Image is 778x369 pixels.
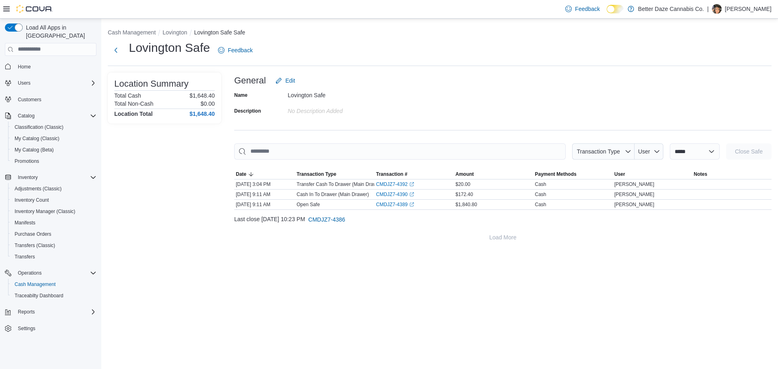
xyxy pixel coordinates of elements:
[376,181,414,188] a: CMDJZ7-4392External link
[234,108,261,114] label: Description
[11,122,67,132] a: Classification (Classic)
[11,252,38,262] a: Transfers
[11,229,55,239] a: Purchase Orders
[11,156,43,166] a: Promotions
[11,279,96,289] span: Cash Management
[15,62,34,72] a: Home
[455,171,474,177] span: Amount
[15,147,54,153] span: My Catalog (Beta)
[234,169,295,179] button: Date
[234,190,295,199] div: [DATE] 9:11 AM
[108,28,772,38] nav: An example of EuiBreadcrumbs
[18,270,42,276] span: Operations
[236,171,246,177] span: Date
[8,133,100,144] button: My Catalog (Classic)
[114,111,153,117] h4: Location Total
[11,229,96,239] span: Purchase Orders
[15,135,60,142] span: My Catalog (Classic)
[15,254,35,260] span: Transfers
[18,174,38,181] span: Inventory
[535,201,546,208] div: Cash
[15,220,35,226] span: Manifests
[535,181,546,188] div: Cash
[15,78,34,88] button: Users
[15,281,56,288] span: Cash Management
[234,76,266,85] h3: General
[114,100,154,107] h6: Total Non-Cash
[614,181,654,188] span: [PERSON_NAME]
[234,211,772,228] div: Last close [DATE] 10:23 PM
[2,322,100,334] button: Settings
[15,173,96,182] span: Inventory
[11,156,96,166] span: Promotions
[409,192,414,197] svg: External link
[11,184,96,194] span: Adjustments (Classic)
[15,231,51,237] span: Purchase Orders
[201,100,215,107] p: $0.00
[18,80,30,86] span: Users
[288,89,396,98] div: Lovington Safe
[15,323,96,333] span: Settings
[11,184,65,194] a: Adjustments (Classic)
[692,169,772,179] button: Notes
[8,194,100,206] button: Inventory Count
[694,171,707,177] span: Notes
[725,4,772,14] p: [PERSON_NAME]
[2,172,100,183] button: Inventory
[572,143,635,160] button: Transaction Type
[215,42,256,58] a: Feedback
[8,228,100,240] button: Purchase Orders
[613,169,692,179] button: User
[11,291,66,301] a: Traceabilty Dashboard
[5,58,96,356] nav: Complex example
[11,145,96,155] span: My Catalog (Beta)
[8,206,100,217] button: Inventory Manager (Classic)
[533,169,613,179] button: Payment Methods
[11,134,96,143] span: My Catalog (Classic)
[575,5,600,13] span: Feedback
[638,4,704,14] p: Better Daze Cannabis Co.
[15,95,45,105] a: Customers
[2,77,100,89] button: Users
[234,92,248,98] label: Name
[228,46,252,54] span: Feedback
[707,4,709,14] p: |
[8,240,100,251] button: Transfers (Classic)
[18,309,35,315] span: Reports
[114,79,188,89] h3: Location Summary
[11,241,96,250] span: Transfers (Classic)
[455,201,477,208] span: $1,840.80
[535,171,577,177] span: Payment Methods
[409,202,414,207] svg: External link
[2,61,100,73] button: Home
[15,124,64,130] span: Classification (Classic)
[15,62,96,72] span: Home
[15,94,96,105] span: Customers
[11,291,96,301] span: Traceabilty Dashboard
[638,148,650,155] span: User
[726,143,772,160] button: Close Safe
[15,111,38,121] button: Catalog
[535,191,546,198] div: Cash
[18,113,34,119] span: Catalog
[614,201,654,208] span: [PERSON_NAME]
[234,143,566,160] input: This is a search bar. As you type, the results lower in the page will automatically filter.
[15,78,96,88] span: Users
[297,171,336,177] span: Transaction Type
[614,171,625,177] span: User
[2,267,100,279] button: Operations
[455,181,470,188] span: $20.00
[2,306,100,318] button: Reports
[285,77,295,85] span: Edit
[15,307,96,317] span: Reports
[577,148,620,155] span: Transaction Type
[376,171,407,177] span: Transaction #
[11,195,96,205] span: Inventory Count
[607,5,624,13] input: Dark Mode
[194,29,245,36] button: Lovington Safe Safe
[108,29,156,36] button: Cash Management
[15,292,63,299] span: Traceabilty Dashboard
[409,182,414,187] svg: External link
[15,307,38,317] button: Reports
[305,211,348,228] button: CMDJZ7-4386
